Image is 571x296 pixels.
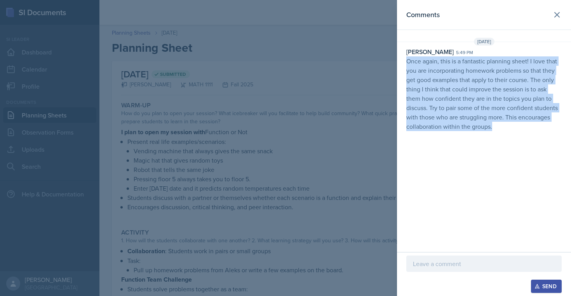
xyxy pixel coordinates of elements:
div: Send [536,283,557,289]
h2: Comments [406,9,440,20]
p: Once again, this is a fantastic planning sheet! I love that you are incorporating homework proble... [406,56,562,131]
button: Send [531,280,562,293]
div: [PERSON_NAME] [406,47,454,56]
div: 5:49 pm [456,49,473,56]
span: [DATE] [474,38,494,46]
